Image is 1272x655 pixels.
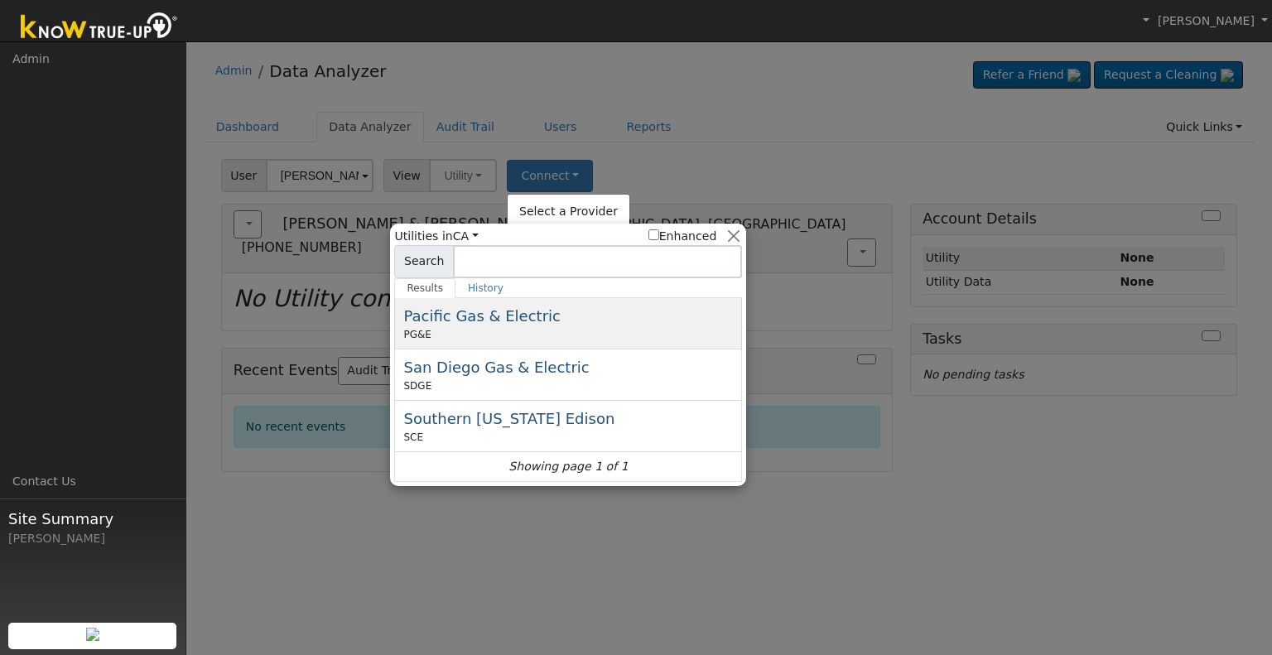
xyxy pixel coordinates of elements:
[394,228,478,245] span: Utilities in
[403,378,431,393] span: SDGE
[394,278,455,298] a: Results
[648,228,721,245] span: Show enhanced providers
[403,327,431,342] span: PG&E
[648,228,717,245] label: Enhanced
[394,245,453,278] span: Search
[648,229,659,240] input: Enhanced
[508,458,628,475] i: Showing page 1 of 1
[455,278,516,298] a: History
[403,410,614,427] span: Southern [US_STATE] Edison
[403,307,560,325] span: Pacific Gas & Electric
[403,430,423,445] span: SCE
[8,530,177,547] div: [PERSON_NAME]
[403,359,589,376] span: San Diego Gas & Electric
[8,508,177,530] span: Site Summary
[12,9,186,46] img: Know True-Up
[1158,14,1255,27] span: [PERSON_NAME]
[508,200,629,224] a: Select a Provider
[86,628,99,641] img: retrieve
[453,229,479,243] a: CA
